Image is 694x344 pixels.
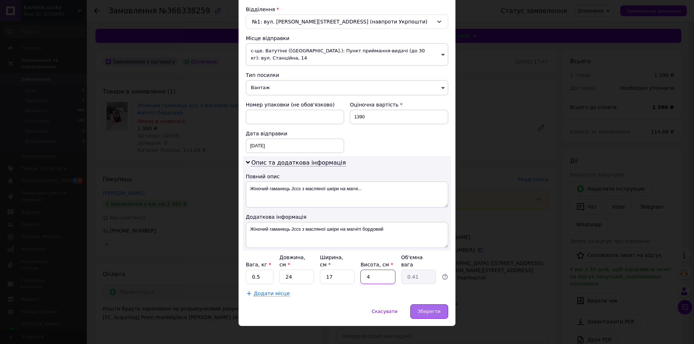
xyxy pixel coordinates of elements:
[246,35,290,41] span: Місце відправки
[246,173,448,180] div: Повний опис
[246,43,448,66] span: с-ще. Ватутіне ([GEOGRAPHIC_DATA].): Пункт приймання-видачі (до 30 кг): вул. Станційна, 14
[246,182,448,208] textarea: Жіночий гаманець Jccs з масляної шкіри на магні...
[254,291,290,297] span: Додати місце
[350,101,448,108] div: Оціночна вартість
[320,254,343,267] label: Ширина, см
[246,80,448,95] span: Вантаж
[246,262,271,267] label: Вага, кг
[279,254,305,267] label: Довжина, см
[401,254,436,268] div: Об'ємна вага
[246,101,344,108] div: Номер упаковки (не обов'язково)
[246,6,448,13] div: Відділення
[251,159,346,166] span: Опис та додаткова інформація
[360,262,393,267] label: Висота, см
[246,213,448,221] div: Додаткова інформація
[246,222,448,248] textarea: Жіночий гаманець Jccs з масляної шкіри на магніті бордовий
[246,14,448,29] div: №1: вул. [PERSON_NAME][STREET_ADDRESS] (навпроти Укрпошти)
[418,309,441,314] span: Зберегти
[372,309,397,314] span: Скасувати
[246,130,344,137] div: Дата відправки
[246,72,279,78] span: Тип посилки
